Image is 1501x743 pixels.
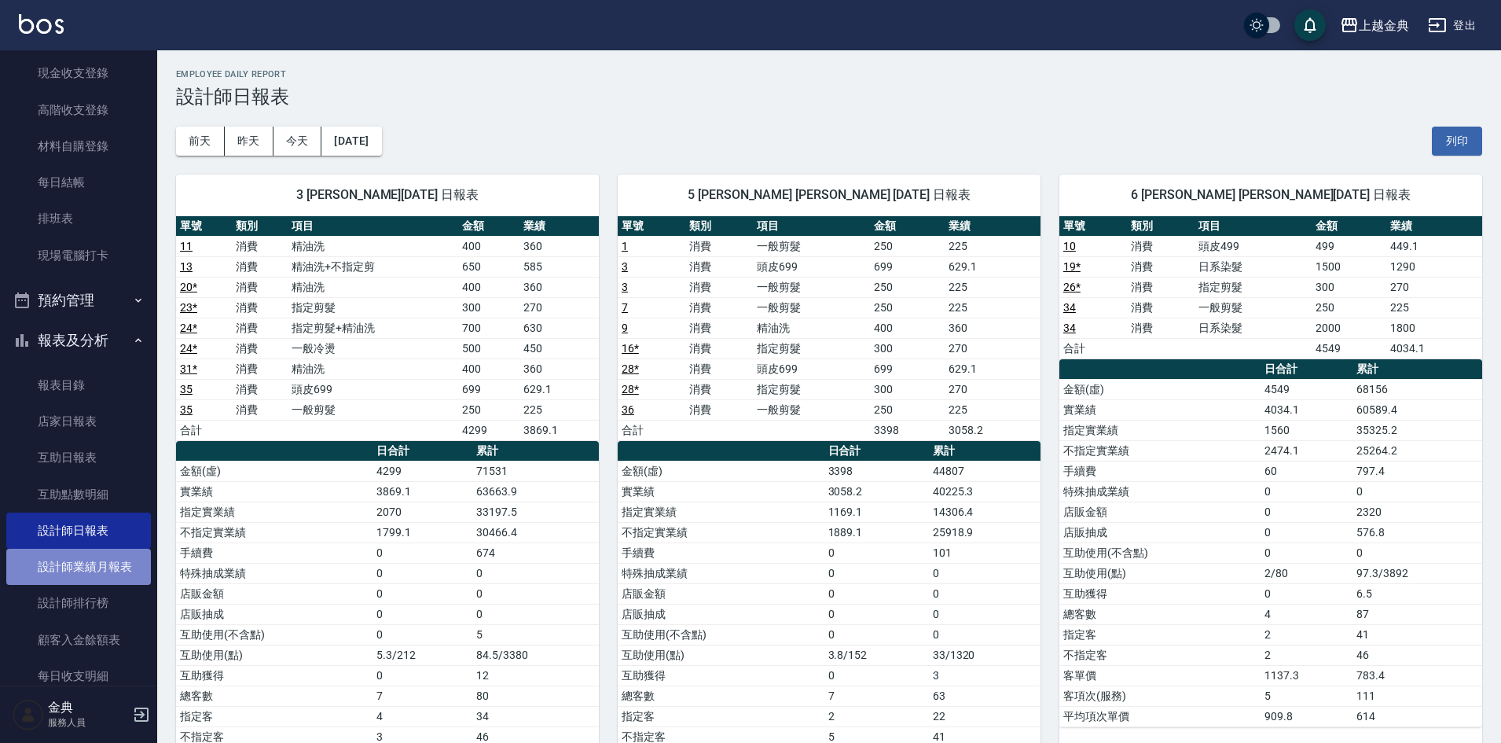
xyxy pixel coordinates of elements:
td: 449.1 [1386,236,1482,256]
td: 225 [945,297,1040,318]
td: 特殊抽成業績 [1059,481,1261,502]
td: 消費 [232,236,288,256]
td: 0 [1261,481,1352,502]
td: 店販金額 [1059,502,1261,522]
td: 576.8 [1352,522,1482,543]
td: 400 [458,359,519,379]
td: 270 [945,338,1040,359]
td: 650 [458,256,519,277]
button: 列印 [1432,127,1482,156]
td: 消費 [232,297,288,318]
td: 日系染髮 [1195,318,1312,338]
td: 1800 [1386,318,1482,338]
td: 手續費 [1059,461,1261,481]
td: 一般剪髮 [753,399,870,420]
a: 現金收支登錄 [6,55,151,91]
td: 0 [929,624,1040,645]
a: 34 [1063,301,1076,314]
td: 2000 [1312,318,1386,338]
td: 5 [1261,686,1352,706]
td: 特殊抽成業績 [618,563,824,583]
button: 報表及分析 [6,320,151,361]
td: 360 [519,236,599,256]
td: 250 [870,236,945,256]
td: 0 [1261,583,1352,604]
td: 14306.4 [929,502,1040,522]
td: 1169.1 [824,502,929,522]
td: 一般剪髮 [1195,297,1312,318]
a: 10 [1063,240,1076,252]
td: 金額(虛) [1059,379,1261,399]
th: 單號 [176,216,232,237]
td: 300 [870,379,945,399]
td: 店販金額 [618,583,824,604]
td: 3869.1 [372,481,472,502]
td: 0 [824,604,929,624]
td: 消費 [232,318,288,338]
td: 2320 [1352,502,1482,522]
div: 上越金典 [1359,16,1409,35]
td: 精油洗 [753,318,870,338]
table: a dense table [1059,216,1482,359]
td: 400 [458,277,519,297]
td: 0 [824,624,929,645]
td: 629.1 [945,359,1040,379]
a: 設計師日報表 [6,513,151,549]
td: 消費 [685,399,753,420]
a: 排班表 [6,200,151,237]
td: 0 [372,543,472,563]
td: 一般剪髮 [753,297,870,318]
td: 250 [870,277,945,297]
td: 消費 [685,379,753,399]
td: 指定實業績 [618,502,824,522]
td: 68156 [1352,379,1482,399]
td: 2 [1261,645,1352,665]
td: 不指定客 [1059,645,1261,665]
td: 0 [472,583,599,604]
th: 項目 [1195,216,1312,237]
td: 一般剪髮 [288,399,458,420]
td: 指定客 [176,706,372,726]
td: 0 [1352,543,1482,563]
td: 0 [929,604,1040,624]
th: 累計 [929,441,1040,462]
td: 60 [1261,461,1352,481]
th: 類別 [232,216,288,237]
td: 4034.1 [1261,399,1352,420]
td: 手續費 [618,543,824,563]
th: 項目 [288,216,458,237]
td: 精油洗 [288,236,458,256]
td: 不指定實業績 [1059,440,1261,461]
a: 1 [622,240,628,252]
td: 0 [1261,522,1352,543]
th: 日合計 [824,441,929,462]
td: 674 [472,543,599,563]
td: 金額(虛) [618,461,824,481]
td: 頭皮699 [753,256,870,277]
td: 不指定實業績 [176,522,372,543]
td: 日系染髮 [1195,256,1312,277]
a: 設計師業績月報表 [6,549,151,585]
td: 12 [472,665,599,686]
td: 指定實業績 [176,502,372,522]
td: 實業績 [1059,399,1261,420]
td: 63 [929,686,1040,706]
td: 指定客 [618,706,824,726]
a: 報表目錄 [6,367,151,403]
td: 250 [1312,297,1386,318]
td: 消費 [232,256,288,277]
td: 1560 [1261,420,1352,440]
td: 4549 [1261,379,1352,399]
td: 頭皮699 [753,359,870,379]
td: 111 [1352,686,1482,706]
td: 消費 [685,359,753,379]
td: 60589.4 [1352,399,1482,420]
td: 3398 [870,420,945,440]
td: 450 [519,338,599,359]
td: 消費 [232,399,288,420]
a: 設計師排行榜 [6,585,151,621]
td: 270 [1386,277,1482,297]
a: 材料自購登錄 [6,128,151,164]
td: 總客數 [1059,604,1261,624]
td: 0 [929,563,1040,583]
